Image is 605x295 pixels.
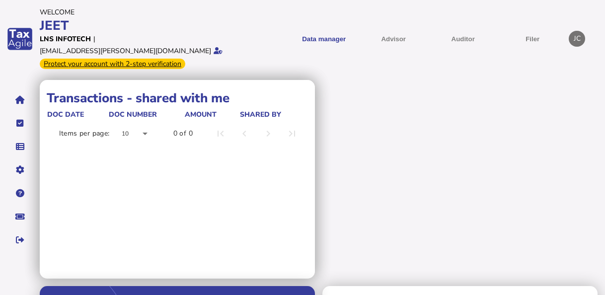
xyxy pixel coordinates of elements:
div: Profile settings [569,31,585,47]
div: Welcome [40,7,268,17]
button: Manage settings [9,159,30,180]
div: doc date [47,110,84,119]
div: 0 of 0 [173,129,193,139]
button: Sign out [9,229,30,250]
div: Amount [185,110,217,119]
div: Items per page: [59,129,110,139]
button: Home [9,89,30,110]
button: Shows a dropdown of Data manager options [293,27,355,51]
button: Filer [501,27,564,51]
div: doc date [47,110,108,119]
i: Email verified [214,47,223,54]
button: Shows a dropdown of VAT Advisor options [362,27,425,51]
button: Auditor [432,27,494,51]
div: Amount [185,110,238,119]
button: Data manager [9,136,30,157]
div: shared by [240,110,306,119]
button: Tasks [9,113,30,134]
div: LNS INFOTECH [40,34,91,44]
div: JEET [40,17,268,34]
div: shared by [240,110,281,119]
button: Help pages [9,183,30,204]
menu: navigate products [273,27,564,51]
h1: Transactions - shared with me [47,89,308,107]
div: doc number [109,110,157,119]
div: doc number [109,110,184,119]
div: [EMAIL_ADDRESS][PERSON_NAME][DOMAIN_NAME] [40,46,211,56]
div: | [93,34,95,44]
button: Raise a support ticket [9,206,30,227]
div: From Oct 1, 2025, 2-step verification will be required to login. Set it up now... [40,59,185,69]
